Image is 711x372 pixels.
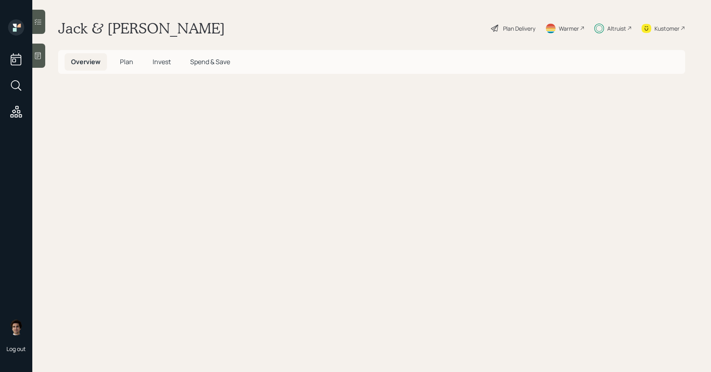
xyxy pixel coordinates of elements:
h1: Jack & [PERSON_NAME] [58,19,225,37]
div: Warmer [559,24,579,33]
img: harrison-schaefer-headshot-2.png [8,319,24,335]
span: Invest [153,57,171,66]
div: Altruist [607,24,626,33]
div: Kustomer [654,24,680,33]
span: Plan [120,57,133,66]
div: Log out [6,345,26,353]
span: Spend & Save [190,57,230,66]
span: Overview [71,57,101,66]
div: Plan Delivery [503,24,535,33]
